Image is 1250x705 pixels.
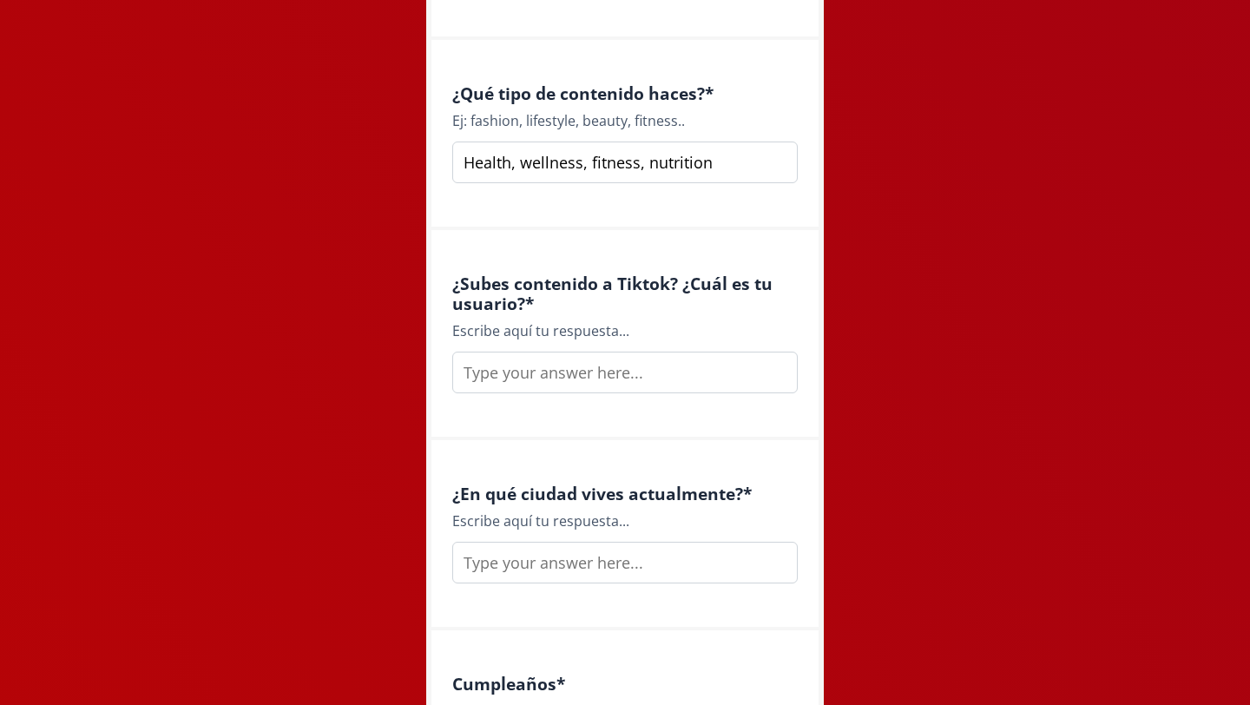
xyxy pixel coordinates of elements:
[452,511,798,531] div: Escribe aquí tu respuesta...
[452,542,798,583] input: Type your answer here...
[452,273,798,313] h4: ¿Subes contenido a Tiktok? ¿Cuál es tu usuario? *
[452,110,798,131] div: Ej: fashion, lifestyle, beauty, fitness..
[452,142,798,183] input: Type your answer here...
[452,484,798,504] h4: ¿En qué ciudad vives actualmente? *
[452,352,798,393] input: Type your answer here...
[452,83,798,103] h4: ¿Qué tipo de contenido haces? *
[452,674,798,694] h4: Cumpleaños *
[452,320,798,341] div: Escribe aquí tu respuesta...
